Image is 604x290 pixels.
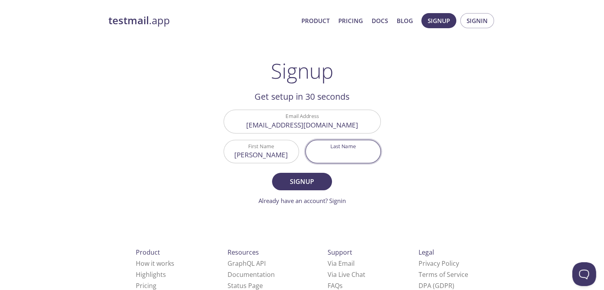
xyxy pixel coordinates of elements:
[228,281,263,290] a: Status Page
[572,262,596,286] iframe: Help Scout Beacon - Open
[428,15,450,26] span: Signup
[272,173,332,190] button: Signup
[228,270,275,279] a: Documentation
[421,13,456,28] button: Signup
[419,270,468,279] a: Terms of Service
[108,14,149,27] strong: testmail
[271,59,334,83] h1: Signup
[136,248,160,257] span: Product
[328,248,352,257] span: Support
[328,281,343,290] a: FAQ
[228,248,259,257] span: Resources
[467,15,488,26] span: Signin
[259,197,346,205] a: Already have an account? Signin
[372,15,388,26] a: Docs
[419,281,454,290] a: DPA (GDPR)
[136,281,156,290] a: Pricing
[419,248,434,257] span: Legal
[136,270,166,279] a: Highlights
[328,270,365,279] a: Via Live Chat
[419,259,459,268] a: Privacy Policy
[301,15,330,26] a: Product
[281,176,323,187] span: Signup
[340,281,343,290] span: s
[460,13,494,28] button: Signin
[136,259,174,268] a: How it works
[328,259,355,268] a: Via Email
[224,90,381,103] h2: Get setup in 30 seconds
[228,259,266,268] a: GraphQL API
[338,15,363,26] a: Pricing
[108,14,295,27] a: testmail.app
[397,15,413,26] a: Blog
